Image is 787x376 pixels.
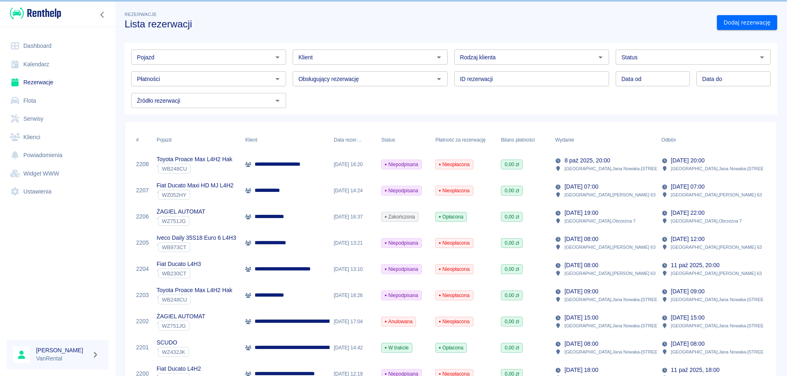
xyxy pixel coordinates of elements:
span: WB248CU [159,166,190,172]
div: [DATE] 17:04 [330,308,377,335]
button: Otwórz [433,73,445,85]
div: Pojazd [157,128,171,151]
p: [DATE] 12:00 [671,235,705,243]
div: ` [157,242,236,252]
span: 0,00 zł [501,187,522,194]
p: [DATE] 15:00 [564,313,598,322]
div: Wydanie [555,128,574,151]
div: Status [377,128,431,151]
p: [DATE] 08:00 [671,340,705,348]
span: Niepodpisana [382,266,421,273]
a: 2207 [136,186,149,195]
div: ` [157,216,205,226]
div: [DATE] 16:20 [330,151,377,178]
a: Dodaj rezerwację [717,15,777,30]
span: Opłacona [436,213,466,221]
p: [DATE] 08:00 [564,235,598,243]
input: DD.MM.YYYY [696,71,771,86]
a: Powiadomienia [7,146,109,164]
div: # [136,128,139,151]
div: [DATE] 14:24 [330,178,377,204]
span: WZ052HY [159,192,190,198]
span: WZ432JK [159,349,189,355]
a: 2203 [136,291,149,299]
div: [DATE] 16:37 [330,204,377,230]
p: [DATE] 09:00 [564,287,598,296]
span: Nieopłacona [436,161,473,168]
span: WZ751JG [159,323,189,329]
p: [DATE] 20:00 [671,156,705,165]
p: [DATE] 22:00 [671,209,705,217]
p: VanRental [36,354,89,363]
button: Sort [574,134,586,146]
a: Dashboard [7,37,109,55]
div: Płatność za rezerwację [435,128,486,151]
span: 0,00 zł [501,266,522,273]
span: 0,00 zł [501,161,522,168]
p: ŻAGIEL AUTOMAT [157,312,205,321]
p: Toyota Proace Max L4H2 Hak [157,155,232,164]
div: Klient [245,128,257,151]
a: Serwisy [7,110,109,128]
span: Nieopłacona [436,239,473,247]
div: [DATE] 14:42 [330,335,377,361]
div: Bilans płatności [501,128,535,151]
div: ` [157,164,232,173]
span: 0,00 zł [501,239,522,247]
p: [GEOGRAPHIC_DATA] , Obrzeżna 7 [564,217,635,225]
span: Rezerwacje [125,12,157,17]
button: Sort [362,134,373,146]
p: [DATE] 07:00 [671,182,705,191]
div: Data rezerwacji [334,128,362,151]
span: Opłacona [436,344,466,351]
a: Widget WWW [7,164,109,183]
a: 2201 [136,343,149,352]
p: Fiat Ducato Maxi HD MJ L4H2 [157,181,234,190]
p: [DATE] 08:00 [564,261,598,270]
a: Flota [7,92,109,110]
span: Niepodpisana [382,161,421,168]
div: Status [381,128,395,151]
a: Klienci [7,128,109,146]
div: [DATE] 13:10 [330,256,377,282]
a: Rezerwacje [7,73,109,92]
span: WB248CU [159,297,190,303]
img: Renthelp logo [10,7,61,20]
button: Otwórz [272,52,283,63]
h6: [PERSON_NAME] [36,346,89,354]
p: [GEOGRAPHIC_DATA] , Jana Nowaka-[STREET_ADDRESS] [564,296,685,303]
div: # [132,128,152,151]
p: 11 paź 2025, 20:00 [671,261,720,270]
a: Renthelp logo [7,7,61,20]
h3: Lista rezerwacji [125,18,710,30]
a: 2204 [136,265,149,273]
p: [GEOGRAPHIC_DATA] , Jana Nowaka-[STREET_ADDRESS] [564,165,685,172]
div: ` [157,347,189,357]
p: [DATE] 19:00 [564,209,598,217]
span: W trakcie [382,344,412,351]
p: [DATE] 08:00 [564,340,598,348]
span: 0,00 zł [501,292,522,299]
button: Sort [676,134,687,146]
p: 8 paź 2025, 20:00 [564,156,610,165]
div: Odbiór [657,128,764,151]
div: Płatność za rezerwację [431,128,497,151]
span: Nieopłacona [436,266,473,273]
span: Zakończona [382,213,418,221]
p: [GEOGRAPHIC_DATA] , Jana Nowaka-[STREET_ADDRESS] [564,348,685,356]
p: [GEOGRAPHIC_DATA] , [PERSON_NAME] 63 [564,270,655,277]
div: Pojazd [152,128,241,151]
div: [DATE] 13:21 [330,230,377,256]
button: Otwórz [272,95,283,106]
div: Bilans płatności [497,128,551,151]
p: [DATE] 18:00 [564,366,598,374]
p: [GEOGRAPHIC_DATA] , [PERSON_NAME] 63 [564,191,655,198]
span: Nieopłacona [436,187,473,194]
p: [DATE] 07:00 [564,182,598,191]
p: [DATE] 15:00 [671,313,705,322]
a: 2206 [136,212,149,221]
p: [GEOGRAPHIC_DATA] , [PERSON_NAME] 63 [671,191,762,198]
div: ` [157,190,234,200]
p: Fiat Ducato L4H3 [157,260,201,268]
p: [GEOGRAPHIC_DATA] , [PERSON_NAME] 63 [671,270,762,277]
